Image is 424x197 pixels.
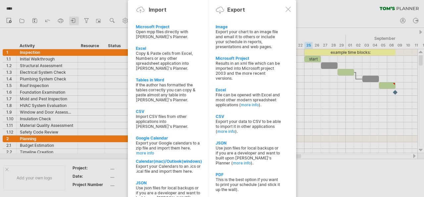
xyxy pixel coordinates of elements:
div: Copy & Paste cells from Excel, Numbers or any other spreadsheet application into [PERSON_NAME]'s ... [136,51,201,71]
div: If the author has formatted the tables correctly you can copy & paste almost any table into [PERS... [136,82,201,102]
a: more info [217,129,235,134]
div: Export your data to CSV to be able to import it in other applications ( ). [216,119,281,134]
div: Tables in Word [136,77,201,82]
div: File can be opened with Excel and most other modern spreadsheet applications ( ). [216,92,281,107]
div: This is the best option if you want to print your schedule (and stick it up the wall). [216,177,281,192]
a: more info [241,102,259,107]
div: Microsoft Project [216,56,281,61]
div: Use json files for local backups or if you are a developer and want to built upon [PERSON_NAME]'s... [216,146,281,165]
a: more info [136,150,202,155]
a: more info [233,160,251,165]
div: PDF [216,172,281,177]
div: Image [216,24,281,29]
div: JSON [216,141,281,146]
div: Export [227,6,245,13]
div: Results in an xml file which can be imported into Microsoft project 2003 and the more recent vers... [216,61,281,81]
div: Import [149,6,166,13]
div: Excel [216,87,281,92]
div: CSV [216,114,281,119]
div: Export your chart to an image file and email it to others or include your schedule in reports, pr... [216,29,281,49]
div: Excel [136,46,201,51]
